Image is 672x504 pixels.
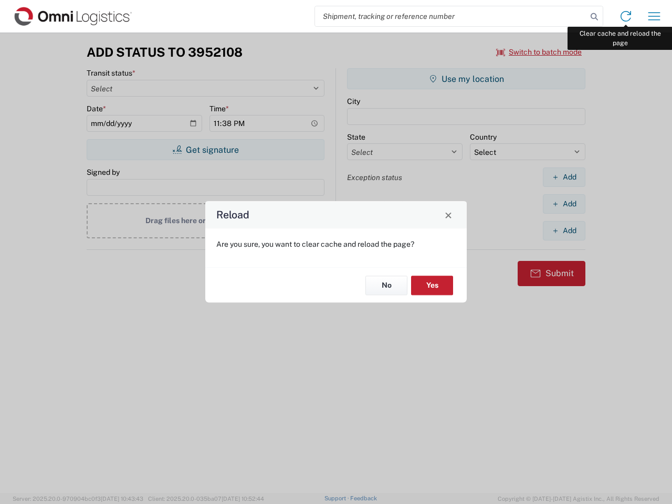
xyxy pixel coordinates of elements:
p: Are you sure, you want to clear cache and reload the page? [216,239,456,249]
h4: Reload [216,207,249,223]
button: Yes [411,276,453,295]
input: Shipment, tracking or reference number [315,6,587,26]
button: No [365,276,407,295]
button: Close [441,207,456,222]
